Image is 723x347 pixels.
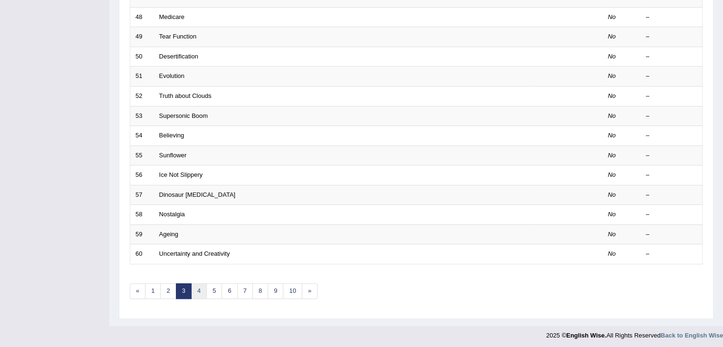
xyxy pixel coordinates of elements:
[608,250,616,257] em: No
[130,283,145,299] a: «
[130,244,154,264] td: 60
[222,283,237,299] a: 6
[237,283,253,299] a: 7
[159,92,212,99] a: Truth about Clouds
[130,185,154,205] td: 57
[159,231,178,238] a: Ageing
[159,132,184,139] a: Believing
[130,86,154,106] td: 52
[283,283,302,299] a: 10
[608,92,616,99] em: No
[160,283,176,299] a: 2
[159,152,187,159] a: Sunflower
[252,283,268,299] a: 8
[130,67,154,87] td: 51
[191,283,207,299] a: 4
[646,151,697,160] div: –
[546,326,723,340] div: 2025 © All Rights Reserved
[646,230,697,239] div: –
[646,131,697,140] div: –
[661,332,723,339] a: Back to English Wise
[608,191,616,198] em: No
[268,283,283,299] a: 9
[608,231,616,238] em: No
[130,145,154,165] td: 55
[646,52,697,61] div: –
[159,33,197,40] a: Tear Function
[646,13,697,22] div: –
[608,13,616,20] em: No
[608,211,616,218] em: No
[646,72,697,81] div: –
[159,112,208,119] a: Supersonic Boom
[566,332,606,339] strong: English Wise.
[646,171,697,180] div: –
[646,191,697,200] div: –
[130,165,154,185] td: 56
[130,126,154,146] td: 54
[159,13,184,20] a: Medicare
[130,224,154,244] td: 59
[176,283,192,299] a: 3
[646,250,697,259] div: –
[646,32,697,41] div: –
[646,210,697,219] div: –
[159,250,230,257] a: Uncertainty and Creativity
[608,132,616,139] em: No
[608,171,616,178] em: No
[608,72,616,79] em: No
[608,112,616,119] em: No
[159,72,184,79] a: Evolution
[206,283,222,299] a: 5
[159,211,185,218] a: Nostalgia
[159,171,203,178] a: Ice Not Slippery
[130,7,154,27] td: 48
[159,191,236,198] a: Dinosaur [MEDICAL_DATA]
[302,283,318,299] a: »
[130,47,154,67] td: 50
[159,53,198,60] a: Desertification
[646,92,697,101] div: –
[608,53,616,60] em: No
[145,283,161,299] a: 1
[608,33,616,40] em: No
[130,106,154,126] td: 53
[646,112,697,121] div: –
[130,27,154,47] td: 49
[130,205,154,225] td: 58
[608,152,616,159] em: No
